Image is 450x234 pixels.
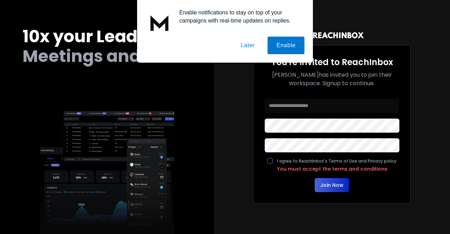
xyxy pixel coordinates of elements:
h2: Meetings and Sales [22,48,191,65]
button: Join Now [315,178,349,192]
div: Enable notifications to stay on top of your campaigns with real-time updates on replies. [174,8,304,25]
p: You must accept the terms and conditions [277,165,397,172]
button: Later [232,37,263,54]
label: I agree to ReachInbox's Terms of Use and Privacy policy [277,158,397,164]
img: notification icon [146,8,174,37]
p: [PERSON_NAME] has invited you to join their workspace. Signup to continue. [265,71,399,88]
button: Enable [268,37,304,54]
